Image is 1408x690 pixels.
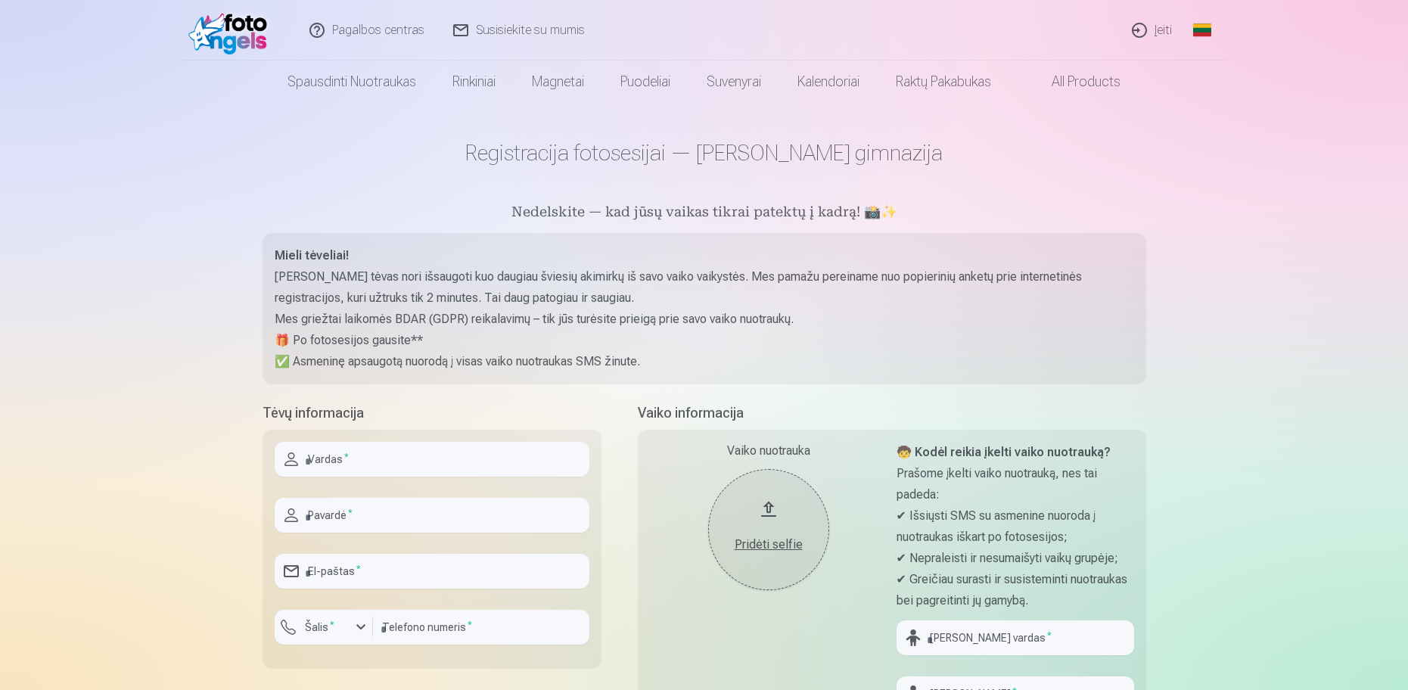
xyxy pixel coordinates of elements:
a: Rinkiniai [434,61,514,103]
a: Spausdinti nuotraukas [269,61,434,103]
h5: Tėvų informacija [263,402,601,424]
label: Šalis [299,620,340,635]
p: 🎁 Po fotosesijos gausite** [275,330,1134,351]
h5: Vaiko informacija [638,402,1146,424]
p: ✔ Greičiau surasti ir susisteminti nuotraukas bei pagreitinti jų gamybą. [897,569,1134,611]
strong: Mieli tėveliai! [275,248,349,263]
a: Magnetai [514,61,602,103]
button: Pridėti selfie [708,469,829,590]
p: ✅ Asmeninę apsaugotą nuorodą į visas vaiko nuotraukas SMS žinute. [275,351,1134,372]
p: Mes griežtai laikomės BDAR (GDPR) reikalavimų – tik jūs turėsite prieigą prie savo vaiko nuotraukų. [275,309,1134,330]
div: Pridėti selfie [723,536,814,554]
strong: 🧒 Kodėl reikia įkelti vaiko nuotrauką? [897,445,1111,459]
a: Raktų pakabukas [878,61,1009,103]
button: Šalis* [275,610,373,645]
p: Prašome įkelti vaiko nuotrauką, nes tai padeda: [897,463,1134,505]
a: Suvenyrai [688,61,779,103]
p: [PERSON_NAME] tėvas nori išsaugoti kuo daugiau šviesių akimirkų iš savo vaiko vaikystės. Mes pama... [275,266,1134,309]
a: All products [1009,61,1139,103]
h5: Nedelskite — kad jūsų vaikas tikrai patektų į kadrą! 📸✨ [263,203,1146,224]
h1: Registracija fotosesijai — [PERSON_NAME] gimnazija [263,139,1146,166]
p: ✔ Nepraleisti ir nesumaišyti vaikų grupėje; [897,548,1134,569]
a: Kalendoriai [779,61,878,103]
img: /fa2 [188,6,275,54]
p: ✔ Išsiųsti SMS su asmenine nuoroda į nuotraukas iškart po fotosesijos; [897,505,1134,548]
div: Vaiko nuotrauka [650,442,887,460]
a: Puodeliai [602,61,688,103]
